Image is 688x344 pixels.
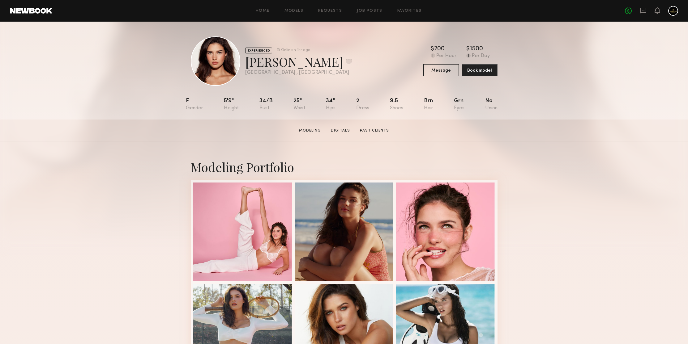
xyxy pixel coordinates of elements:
[397,9,422,13] a: Favorites
[297,128,323,133] a: Modeling
[470,46,483,52] div: 1500
[423,64,459,76] button: Message
[245,48,272,53] div: EXPERIENCED
[431,46,434,52] div: $
[436,53,456,59] div: Per Hour
[245,53,352,70] div: [PERSON_NAME]
[356,98,369,111] div: 2
[259,98,273,111] div: 34/b
[466,46,470,52] div: $
[186,98,203,111] div: F
[357,128,391,133] a: Past Clients
[472,53,490,59] div: Per Day
[191,159,498,175] div: Modeling Portfolio
[434,46,445,52] div: 200
[326,98,335,111] div: 34"
[424,98,433,111] div: Brn
[357,9,382,13] a: Job Posts
[390,98,403,111] div: 9.5
[281,48,310,52] div: Online < 1hr ago
[256,9,270,13] a: Home
[224,98,239,111] div: 5'9"
[454,98,464,111] div: Grn
[245,70,352,75] div: [GEOGRAPHIC_DATA] , [GEOGRAPHIC_DATA]
[462,64,498,76] button: Book model
[328,128,353,133] a: Digitals
[485,98,498,111] div: No
[293,98,305,111] div: 25"
[284,9,303,13] a: Models
[318,9,342,13] a: Requests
